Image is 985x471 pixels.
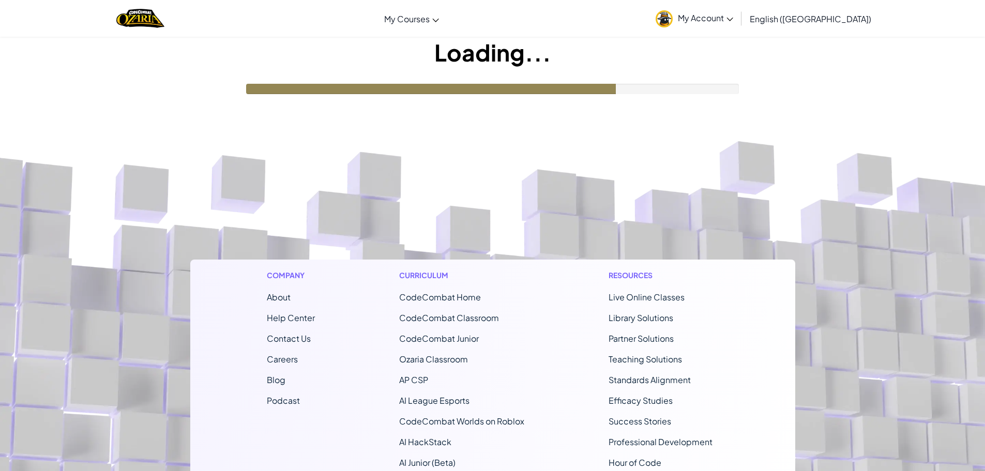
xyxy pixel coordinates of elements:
[399,333,479,344] a: CodeCombat Junior
[609,292,685,302] a: Live Online Classes
[656,10,673,27] img: avatar
[399,416,524,427] a: CodeCombat Worlds on Roblox
[116,8,164,29] img: Home
[379,5,444,33] a: My Courses
[609,270,719,281] h1: Resources
[399,354,468,364] a: Ozaria Classroom
[399,312,499,323] a: CodeCombat Classroom
[745,5,876,33] a: English ([GEOGRAPHIC_DATA])
[399,436,451,447] a: AI HackStack
[384,13,430,24] span: My Courses
[609,416,671,427] a: Success Stories
[609,436,713,447] a: Professional Development
[267,312,315,323] a: Help Center
[267,270,315,281] h1: Company
[399,457,456,468] a: AI Junior (Beta)
[267,395,300,406] a: Podcast
[267,354,298,364] a: Careers
[267,374,285,385] a: Blog
[609,457,661,468] a: Hour of Code
[399,395,469,406] a: AI League Esports
[609,354,682,364] a: Teaching Solutions
[609,374,691,385] a: Standards Alignment
[750,13,871,24] span: English ([GEOGRAPHIC_DATA])
[650,2,738,35] a: My Account
[267,333,311,344] span: Contact Us
[609,333,674,344] a: Partner Solutions
[267,292,291,302] a: About
[399,374,428,385] a: AP CSP
[609,395,673,406] a: Efficacy Studies
[116,8,164,29] a: Ozaria by CodeCombat logo
[399,292,481,302] span: CodeCombat Home
[609,312,673,323] a: Library Solutions
[399,270,524,281] h1: Curriculum
[678,12,733,23] span: My Account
